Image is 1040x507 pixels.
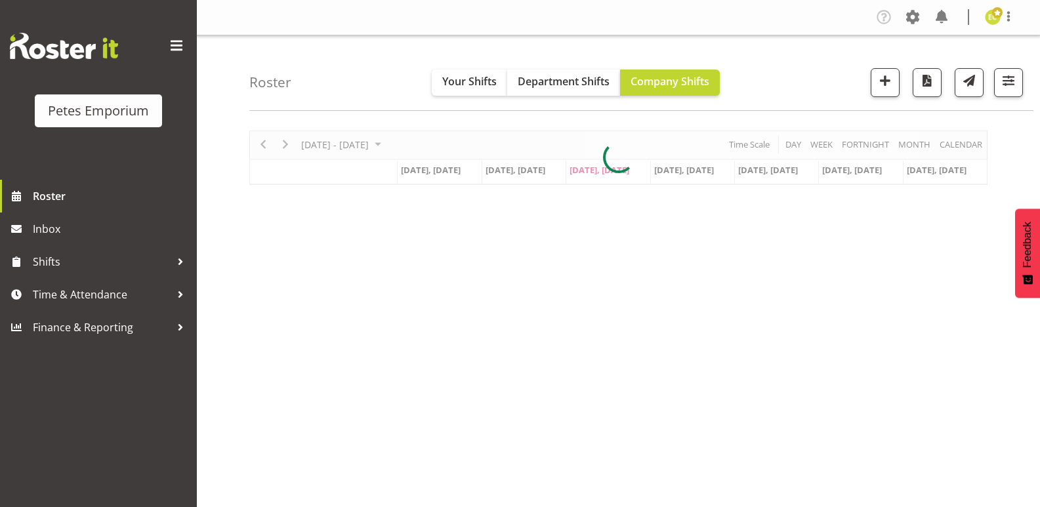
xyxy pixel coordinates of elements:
[432,70,507,96] button: Your Shifts
[33,317,171,337] span: Finance & Reporting
[620,70,720,96] button: Company Shifts
[1022,222,1033,268] span: Feedback
[955,68,984,97] button: Send a list of all shifts for the selected filtered period to all rostered employees.
[913,68,942,97] button: Download a PDF of the roster according to the set date range.
[442,74,497,89] span: Your Shifts
[985,9,1001,25] img: emma-croft7499.jpg
[631,74,709,89] span: Company Shifts
[33,186,190,206] span: Roster
[33,252,171,272] span: Shifts
[10,33,118,59] img: Rosterit website logo
[1015,209,1040,298] button: Feedback - Show survey
[518,74,610,89] span: Department Shifts
[871,68,900,97] button: Add a new shift
[48,101,149,121] div: Petes Emporium
[33,285,171,304] span: Time & Attendance
[994,68,1023,97] button: Filter Shifts
[33,219,190,239] span: Inbox
[507,70,620,96] button: Department Shifts
[249,75,291,90] h4: Roster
